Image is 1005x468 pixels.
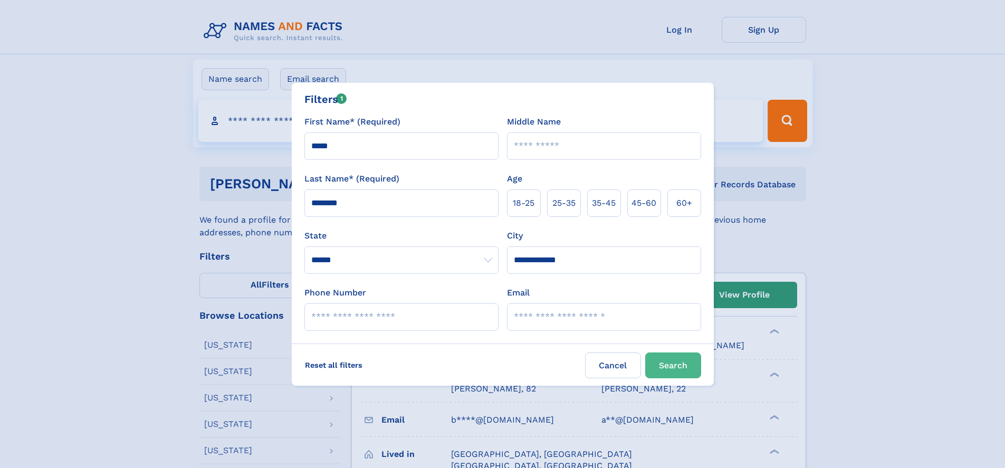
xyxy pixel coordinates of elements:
[507,116,561,128] label: Middle Name
[304,230,499,242] label: State
[513,197,534,209] span: 18‑25
[631,197,656,209] span: 45‑60
[552,197,576,209] span: 25‑35
[645,352,701,378] button: Search
[676,197,692,209] span: 60+
[507,173,522,185] label: Age
[592,197,616,209] span: 35‑45
[304,91,347,107] div: Filters
[298,352,369,378] label: Reset all filters
[304,116,400,128] label: First Name* (Required)
[507,230,523,242] label: City
[585,352,641,378] label: Cancel
[304,173,399,185] label: Last Name* (Required)
[507,286,530,299] label: Email
[304,286,366,299] label: Phone Number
